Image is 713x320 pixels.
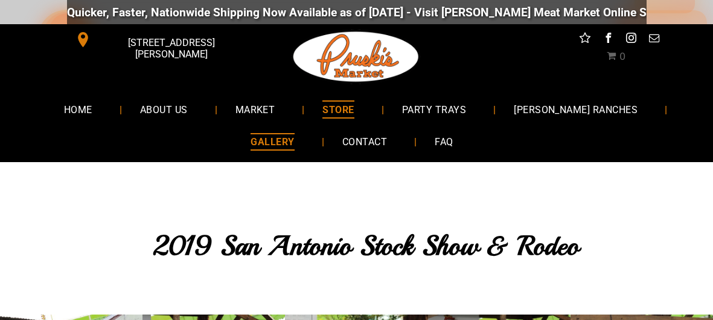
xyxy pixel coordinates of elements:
[600,30,616,49] a: facebook
[324,126,405,158] a: CONTACT
[232,126,312,158] a: GALLERY
[646,30,662,49] a: email
[67,30,252,49] a: [STREET_ADDRESS][PERSON_NAME]
[291,24,421,90] img: Pruski-s+Market+HQ+Logo2-1920w.png
[93,31,249,66] span: [STREET_ADDRESS][PERSON_NAME]
[577,30,593,49] a: Social network
[417,126,471,158] a: FAQ
[384,93,484,125] a: PARTY TRAYS
[122,93,206,125] a: ABOUT US
[322,100,354,118] span: STORE
[623,30,639,49] a: instagram
[217,93,293,125] a: MARKET
[496,93,656,125] a: [PERSON_NAME] RANCHES
[619,51,625,62] span: 0
[46,93,110,125] a: HOME
[153,229,579,263] span: 2019 San Antonio Stock Show & Rodeo
[304,93,372,125] a: STORE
